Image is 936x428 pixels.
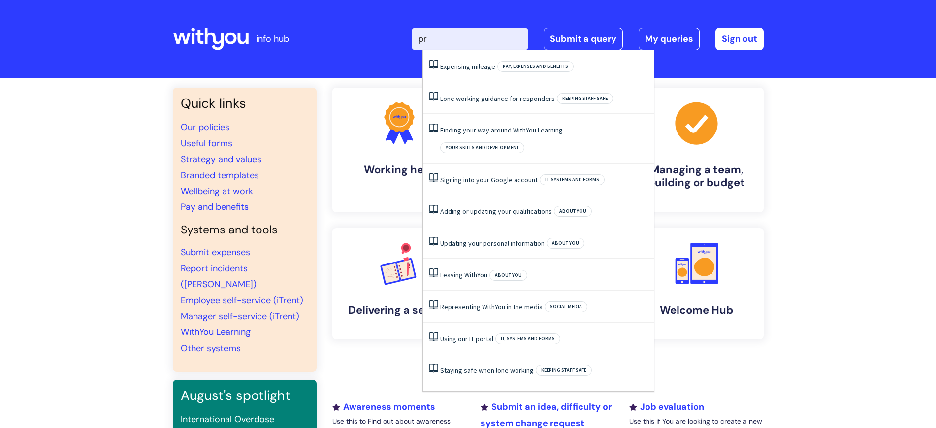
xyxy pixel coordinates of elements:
[440,207,552,216] a: Adding or updating your qualifications
[557,93,613,104] span: Keeping staff safe
[545,301,587,312] span: Social media
[489,270,527,281] span: About you
[536,365,592,376] span: Keeping staff safe
[629,401,704,413] a: Job evaluation
[440,175,538,184] a: Signing into your Google account
[340,304,458,317] h4: Delivering a service
[639,28,700,50] a: My queries
[332,228,466,339] a: Delivering a service
[181,153,261,165] a: Strategy and values
[340,164,458,176] h4: Working here
[440,334,493,343] a: Using our IT portal
[256,31,289,47] p: info hub
[181,223,309,237] h4: Systems and tools
[181,169,259,181] a: Branded templates
[181,310,299,322] a: Manager self-service (iTrent)
[181,263,257,290] a: Report incidents ([PERSON_NAME])
[440,270,487,279] a: Leaving WithYou
[638,304,756,317] h4: Welcome Hub
[440,239,545,248] a: Updating your personal information
[181,295,303,306] a: Employee self-service (iTrent)
[181,121,229,133] a: Our policies
[181,388,309,403] h3: August's spotlight
[440,62,495,71] a: Expensing mileage
[630,88,764,212] a: Managing a team, building or budget
[638,164,756,190] h4: Managing a team, building or budget
[181,201,249,213] a: Pay and benefits
[440,366,534,375] a: Staying safe when lone working
[497,61,574,72] span: Pay, expenses and benefits
[630,228,764,339] a: Welcome Hub
[332,88,466,212] a: Working here
[332,371,764,389] h2: Recently added or updated
[440,142,524,153] span: Your skills and development
[540,174,605,185] span: IT, systems and forms
[554,206,592,217] span: About you
[547,238,584,249] span: About you
[495,333,560,344] span: IT, systems and forms
[715,28,764,50] a: Sign out
[181,342,241,354] a: Other systems
[181,246,250,258] a: Submit expenses
[181,185,253,197] a: Wellbeing at work
[440,302,543,311] a: Representing WithYou in the media
[440,126,563,134] a: Finding your way around WithYou Learning
[332,401,435,413] a: Awareness moments
[181,96,309,111] h3: Quick links
[440,94,555,103] a: Lone working guidance for responders
[412,28,764,50] div: | -
[412,28,528,50] input: Search
[181,326,251,338] a: WithYou Learning
[181,137,232,149] a: Useful forms
[544,28,623,50] a: Submit a query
